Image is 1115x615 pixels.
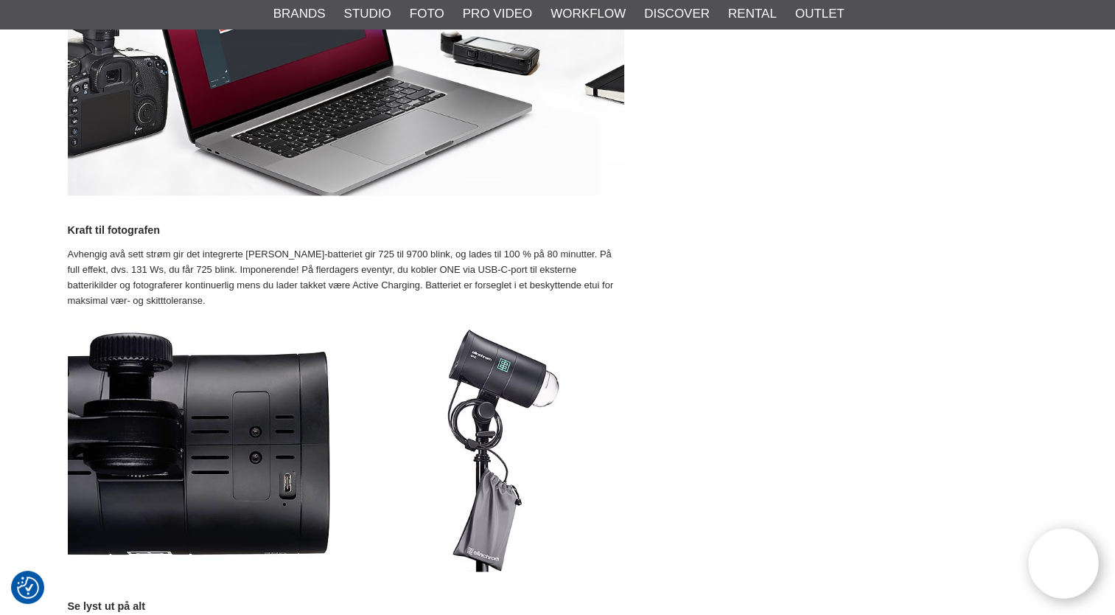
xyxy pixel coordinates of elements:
img: Elinchrom ONE - Forseglet Li-Ion batteri [68,326,624,571]
a: Brands [273,4,326,24]
a: Pro Video [463,4,532,24]
h4: Se lyst ut på alt [68,599,624,614]
button: Samtykkepreferanser [17,574,39,601]
p: Avhengig avå sett strøm gir det integrerte [PERSON_NAME]-batteriet gir 725 til 9700 blink, og lad... [68,247,624,308]
h4: Kraft til fotografen [68,223,624,237]
a: Workflow [550,4,626,24]
a: Discover [644,4,710,24]
a: Outlet [795,4,845,24]
a: Studio [344,4,391,24]
a: Rental [728,4,777,24]
a: Foto [410,4,444,24]
img: Revisit consent button [17,577,39,599]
